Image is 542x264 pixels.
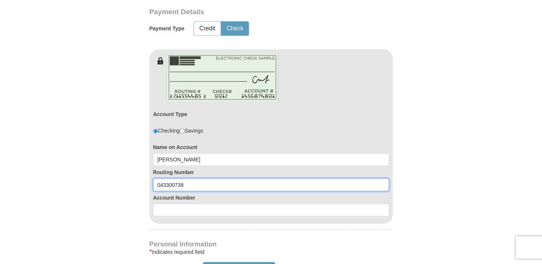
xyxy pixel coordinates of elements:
[153,110,188,118] label: Account Type
[166,53,279,102] img: check-en.png
[149,25,185,32] h5: Payment Type
[153,143,389,151] label: Name on Account
[149,248,393,257] div: Indicates required field
[194,22,221,36] button: Credit
[149,241,393,247] h4: Personal Information
[149,8,340,16] h3: Payment Details
[221,22,249,36] button: Check
[153,169,389,176] label: Routing Number
[153,194,389,201] label: Account Number
[153,127,203,134] div: Checking Savings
